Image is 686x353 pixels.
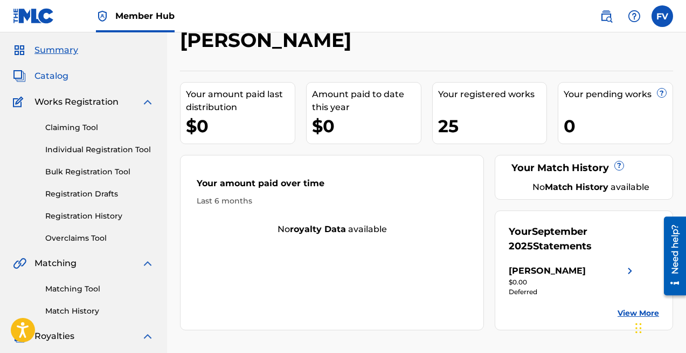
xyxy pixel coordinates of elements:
div: Your amount paid last distribution [186,88,295,114]
div: Help [623,5,645,27]
div: Deferred [509,287,636,297]
img: expand [141,257,154,270]
img: right chevron icon [623,264,636,277]
img: help [628,10,641,23]
a: [PERSON_NAME]right chevron icon$0.00Deferred [509,264,636,297]
div: Your pending works [564,88,673,101]
a: CatalogCatalog [13,70,68,83]
span: Matching [34,257,77,270]
strong: royalty data [290,224,346,234]
span: Summary [34,44,78,57]
strong: Match History [545,182,608,192]
div: Arrastrar [635,312,642,344]
img: Catalog [13,70,26,83]
img: MLC Logo [13,8,54,24]
iframe: Resource Center [656,213,686,300]
div: 0 [564,114,673,138]
img: expand [141,96,154,108]
a: Match History [45,306,154,317]
a: Matching Tool [45,283,154,295]
h2: [PERSON_NAME] [180,28,357,52]
div: No available [181,223,483,236]
img: Works Registration [13,96,27,108]
a: Individual Registration Tool [45,144,154,155]
div: Last 6 months [197,195,467,207]
img: Summary [13,44,26,57]
div: $0 [186,114,295,138]
a: Claiming Tool [45,122,154,133]
a: Bulk Registration Tool [45,166,154,178]
img: search [600,10,613,23]
a: Registration History [45,211,154,222]
iframe: Chat Widget [632,301,686,353]
span: Member Hub [115,10,175,22]
div: Widget de chat [632,301,686,353]
div: No available [522,181,659,194]
span: ? [615,161,623,170]
span: ? [657,89,666,97]
img: Top Rightsholder [96,10,109,23]
div: [PERSON_NAME] [509,264,586,277]
a: View More [618,308,659,319]
a: Public Search [595,5,617,27]
div: Your registered works [438,88,547,101]
div: User Menu [652,5,673,27]
a: Registration Drafts [45,188,154,200]
a: Overclaims Tool [45,233,154,244]
div: $0.00 [509,277,636,287]
div: Your amount paid over time [197,177,467,195]
span: September 2025 [509,226,587,252]
img: expand [141,330,154,343]
div: Your Statements [509,225,659,254]
div: Your Match History [509,161,659,175]
div: 25 [438,114,547,138]
span: Royalties [34,330,74,343]
img: Matching [13,257,26,270]
div: $0 [312,114,421,138]
div: Amount paid to date this year [312,88,421,114]
span: Works Registration [34,96,119,108]
span: Catalog [34,70,68,83]
a: SummarySummary [13,44,78,57]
